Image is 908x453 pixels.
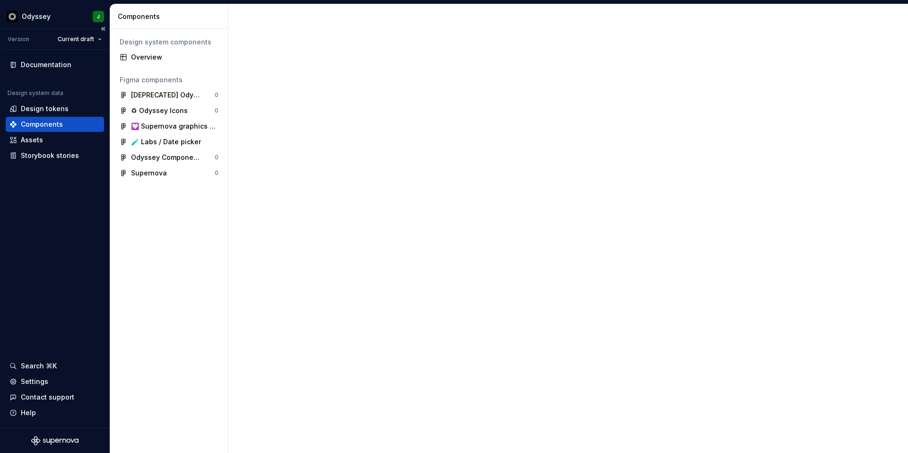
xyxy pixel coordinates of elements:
a: ♻︎ Odyssey Icons0 [116,103,222,118]
div: Search ⌘K [21,361,57,371]
span: Current draft [58,35,94,43]
a: Settings [6,374,104,389]
button: Contact support [6,390,104,405]
button: Collapse sidebar [96,22,110,35]
a: 🧪 Labs / Date picker [116,134,222,149]
img: c755af4b-9501-4838-9b3a-04de1099e264.png [7,11,18,22]
button: Search ⌘K [6,358,104,374]
div: Overview [131,52,218,62]
div: Help [21,408,36,418]
button: Current draft [53,33,106,46]
div: Storybook stories [21,151,79,160]
svg: Supernova Logo [31,436,79,445]
div: Figma components [120,75,218,85]
div: Contact support [21,392,74,402]
button: OdysseyJ [2,6,108,26]
div: Odyssey [22,12,51,21]
div: ♻︎ Odyssey Icons [131,106,188,115]
button: Help [6,405,104,420]
a: [DEPRECATED] Odyssey Base0 [116,87,222,103]
div: 0 [215,107,218,114]
a: Supernova0 [116,166,222,181]
div: Documentation [21,60,71,70]
div: J [97,13,100,20]
div: Version [8,35,29,43]
div: Components [118,12,224,21]
a: Storybook stories [6,148,104,163]
div: [DEPRECATED] Odyssey Base [131,90,201,100]
a: Odyssey Components0 [116,150,222,165]
div: 0 [215,169,218,177]
div: Supernova [131,168,167,178]
a: Components [6,117,104,132]
div: Components [21,120,63,129]
a: 💟 Supernova graphics and templates [116,119,222,134]
a: Documentation [6,57,104,72]
div: Design tokens [21,104,69,113]
div: 💟 Supernova graphics and templates [131,122,218,131]
div: Design system data [8,89,63,97]
div: Settings [21,377,48,386]
div: 0 [215,154,218,161]
div: Odyssey Components [131,153,201,162]
div: 0 [215,91,218,99]
a: Assets [6,132,104,148]
div: 🧪 Labs / Date picker [131,137,201,147]
div: Assets [21,135,43,145]
div: Design system components [120,37,218,47]
a: Overview [116,50,222,65]
a: Design tokens [6,101,104,116]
